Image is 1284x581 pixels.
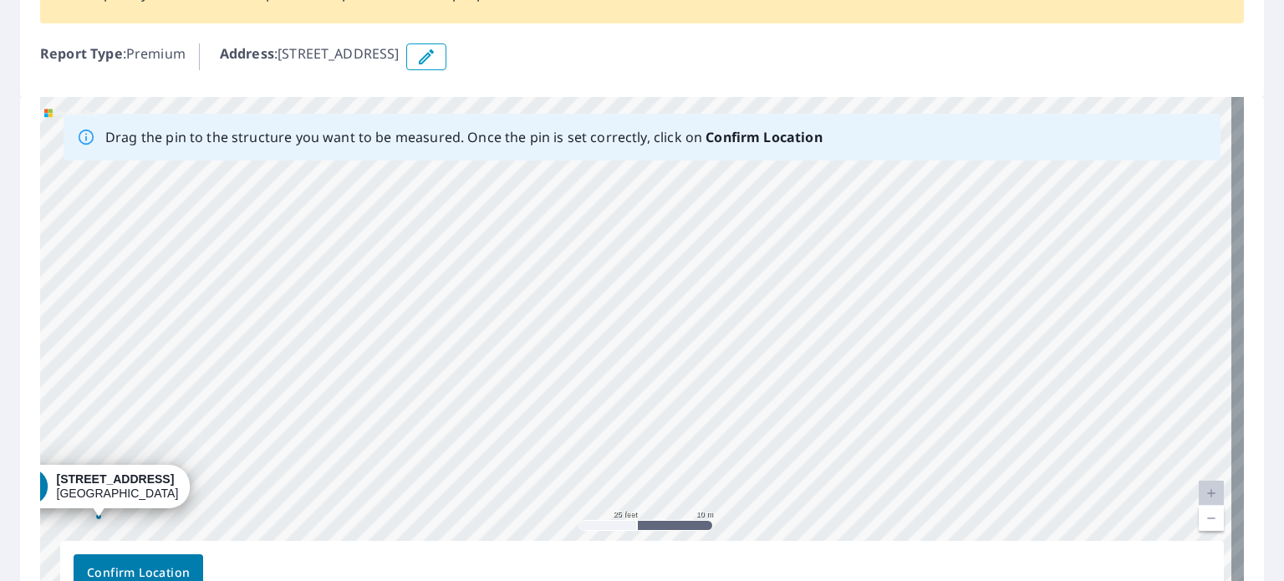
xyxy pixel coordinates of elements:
[57,472,179,501] div: [GEOGRAPHIC_DATA]
[105,127,823,147] p: Drag the pin to the structure you want to be measured. Once the pin is set correctly, click on
[220,44,274,63] b: Address
[220,43,400,70] p: : [STREET_ADDRESS]
[1199,506,1224,531] a: Current Level 20, Zoom Out
[8,465,191,517] div: Dropped pin, building 1, Residential property, 4220 Bridge Ave Cleveland, OH 44113
[1199,481,1224,506] a: Current Level 20, Zoom In Disabled
[40,44,123,63] b: Report Type
[57,472,175,486] strong: [STREET_ADDRESS]
[706,128,822,146] b: Confirm Location
[40,43,186,70] p: : Premium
